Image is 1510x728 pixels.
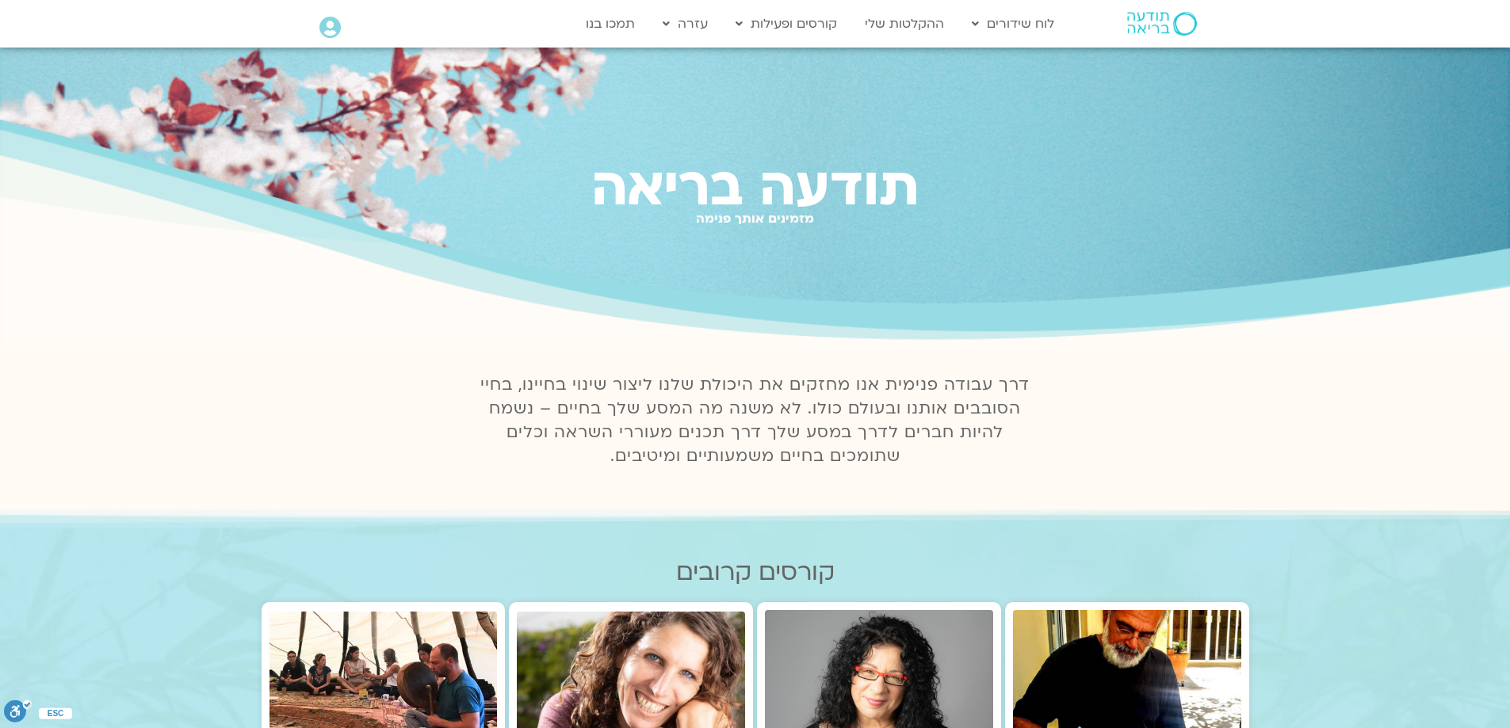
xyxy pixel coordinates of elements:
a: ההקלטות שלי [857,9,952,39]
a: עזרה [655,9,716,39]
a: קורסים ופעילות [728,9,845,39]
a: תמכו בנו [578,9,643,39]
img: תודעה בריאה [1127,12,1197,36]
h2: קורסים קרובים [262,558,1249,586]
p: דרך עבודה פנימית אנו מחזקים את היכולת שלנו ליצור שינוי בחיינו, בחיי הסובבים אותנו ובעולם כולו. לא... [472,373,1039,468]
a: לוח שידורים [964,9,1062,39]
